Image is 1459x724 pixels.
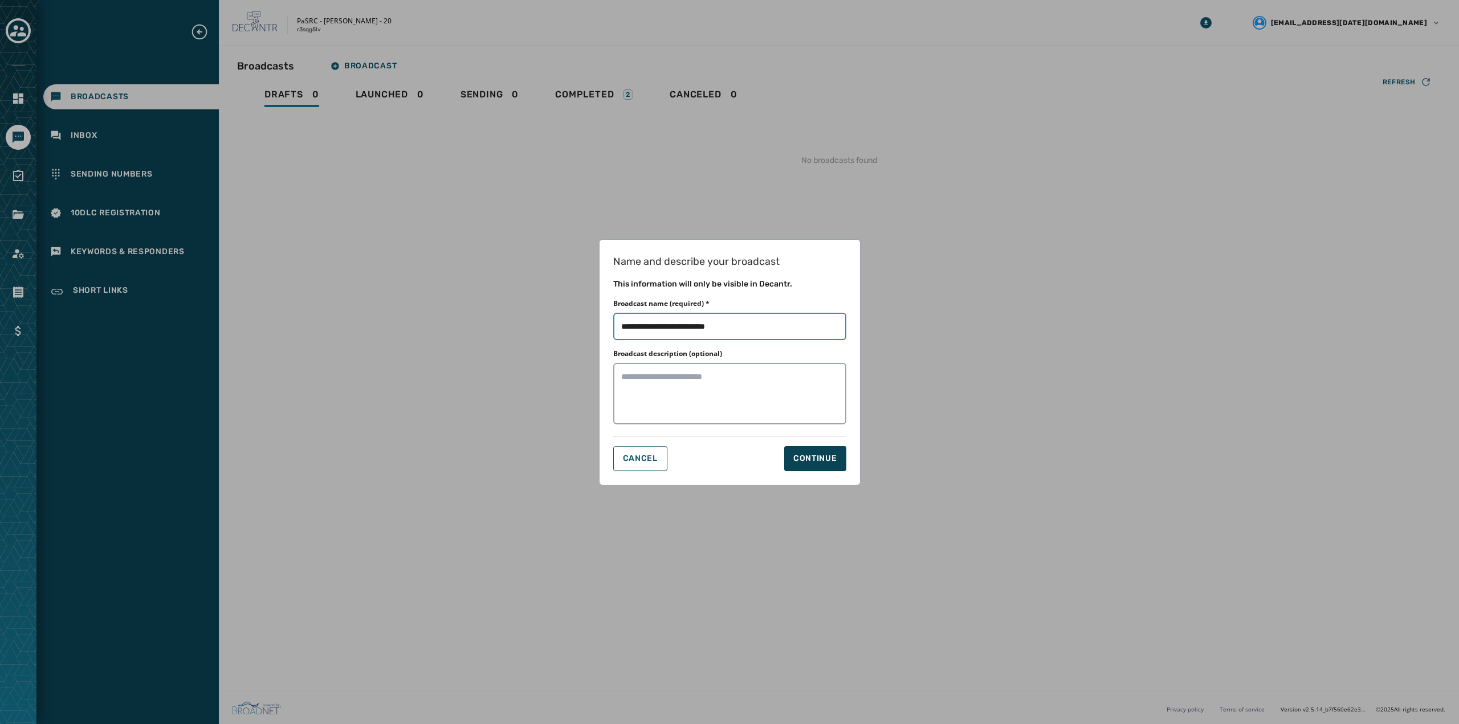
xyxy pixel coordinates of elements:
[613,446,667,471] button: Cancel
[613,253,846,269] h1: Name and describe your broadcast
[613,279,846,290] h2: This information will only be visible in Decantr.
[784,446,846,471] button: Continue
[623,454,658,463] span: Cancel
[613,349,722,358] label: Broadcast description (optional)
[793,453,837,464] div: Continue
[613,299,710,308] label: Broadcast name (required) *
